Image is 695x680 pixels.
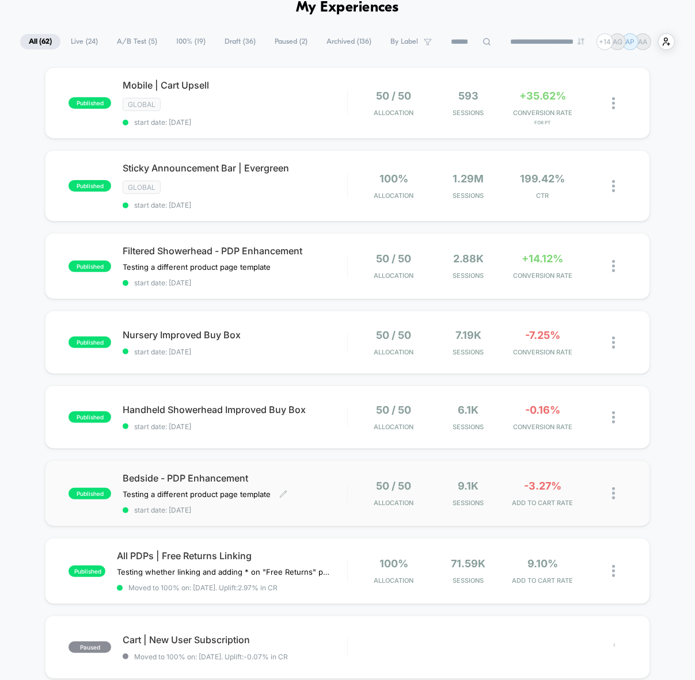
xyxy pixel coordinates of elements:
span: start date: [DATE] [123,506,347,514]
span: Sessions [434,348,503,356]
span: CONVERSION RATE [508,348,577,356]
span: Nursery Improved Buy Box [123,329,347,341]
span: 9.1k [458,480,478,492]
img: close [612,487,615,499]
span: Bedside - PDP Enhancement [123,472,347,484]
span: Sessions [434,499,503,507]
span: published [69,566,105,577]
span: All ( 62 ) [20,34,60,49]
span: start date: [DATE] [123,278,347,287]
span: Archived ( 136 ) [318,34,380,49]
span: Allocation [374,576,413,585]
img: close [612,565,615,577]
span: GLOBAL [123,181,161,194]
span: 50 / 50 [376,329,411,341]
span: Testing a different product page template [123,262,271,272]
span: ADD TO CART RATE [508,576,577,585]
span: Testing whether linking and adding * on "Free Returns" plays a role in ATC Rate & CVR [117,567,331,576]
img: end [578,38,584,45]
span: Live ( 24 ) [62,34,107,49]
span: Handheld Showerhead Improved Buy Box [123,404,347,415]
p: AP [626,37,635,46]
span: start date: [DATE] [123,347,347,356]
span: -7.25% [525,329,560,341]
span: 50 / 50 [376,480,411,492]
span: for PT [508,120,577,125]
span: Mobile | Cart Upsell [123,79,347,91]
img: close [612,180,615,192]
span: Allocation [374,348,413,356]
p: AA [639,37,648,46]
span: -3.27% [524,480,561,492]
span: published [69,488,111,499]
span: start date: [DATE] [123,201,347,209]
span: Sessions [434,423,503,431]
span: start date: [DATE] [123,118,347,127]
span: CONVERSION RATE [508,423,577,431]
span: CONVERSION RATE [508,109,577,117]
span: 7.19k [455,329,481,341]
p: AG [613,37,622,46]
span: Sessions [434,192,503,200]
span: start date: [DATE] [123,422,347,431]
span: Moved to 100% on: [DATE] . Uplift: -0.07% in CR [134,652,288,661]
span: published [69,97,111,109]
span: Filtered Showerhead - PDP Enhancement [123,245,347,257]
span: +35.62% [519,90,566,102]
span: All PDPs | Free Returns Linking [117,550,347,561]
span: Testing a different product page template [123,490,271,499]
img: close [612,337,615,349]
span: published [69,261,111,272]
span: 100% ( 19 ) [168,34,214,49]
span: Allocation [374,499,413,507]
span: Sessions [434,272,503,280]
span: 6.1k [458,404,478,416]
span: Sessions [434,109,503,117]
span: paused [69,641,111,653]
span: published [69,411,111,423]
img: close [612,411,615,423]
span: Allocation [374,192,413,200]
span: +14.12% [522,253,564,265]
span: 100% [379,557,408,570]
span: 50 / 50 [376,404,411,416]
div: + 14 [597,33,613,50]
span: Draft ( 36 ) [216,34,264,49]
span: 100% [379,173,408,185]
span: 1.29M [453,173,484,185]
span: Moved to 100% on: [DATE] . Uplift: 2.97% in CR [128,583,278,592]
span: 9.10% [527,557,558,570]
span: 71.59k [451,557,485,570]
span: A/B Test ( 5 ) [108,34,166,49]
img: close [612,97,615,109]
span: ADD TO CART RATE [508,499,577,507]
span: Allocation [374,272,413,280]
span: 199.42% [521,173,565,185]
span: Sessions [434,576,503,585]
span: 50 / 50 [376,90,411,102]
span: By Label [390,37,418,46]
span: 593 [458,90,478,102]
span: Allocation [374,109,413,117]
span: CTR [508,192,577,200]
span: -0.16% [525,404,560,416]
span: Cart | New User Subscription [123,634,347,645]
img: close [612,260,615,272]
span: published [69,337,111,348]
span: CONVERSION RATE [508,272,577,280]
span: Sticky Announcement Bar | Evergreen [123,162,347,174]
span: Allocation [374,423,413,431]
span: published [69,180,111,192]
span: 2.88k [453,253,484,265]
span: GLOBAL [123,98,161,111]
span: 50 / 50 [376,253,411,265]
span: Paused ( 2 ) [266,34,316,49]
